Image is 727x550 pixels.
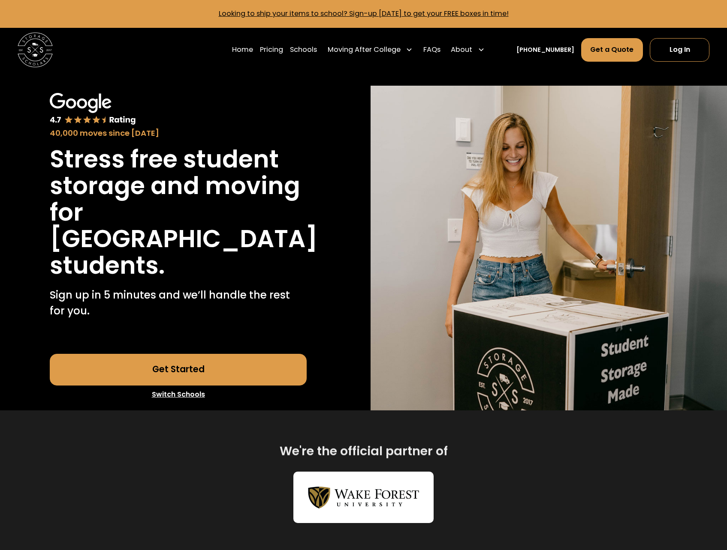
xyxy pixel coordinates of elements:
a: Switch Schools [50,386,306,404]
a: Get a Quote [581,38,643,62]
a: Schools [290,38,317,62]
h2: We're the official partner of [280,443,448,459]
h1: [GEOGRAPHIC_DATA] [50,226,318,252]
img: Storage Scholars will have everything waiting for you in your room when you arrive to campus. [371,86,727,410]
h1: students. [50,252,165,279]
div: About [451,45,472,55]
img: Google 4.7 star rating [50,93,136,126]
a: Pricing [260,38,283,62]
a: FAQs [423,38,440,62]
img: Storage Scholars main logo [18,33,53,68]
a: Get Started [50,354,306,386]
div: About [447,38,488,62]
a: [PHONE_NUMBER] [516,45,574,54]
div: Moving After College [324,38,416,62]
a: Looking to ship your items to school? Sign-up [DATE] to get your FREE boxes in time! [219,9,509,18]
h1: Stress free student storage and moving for [50,146,306,225]
div: 40,000 moves since [DATE] [50,127,306,139]
p: Sign up in 5 minutes and we’ll handle the rest for you. [50,287,306,319]
div: Moving After College [328,45,401,55]
a: Log In [650,38,709,62]
a: Home [232,38,253,62]
a: home [18,33,53,68]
